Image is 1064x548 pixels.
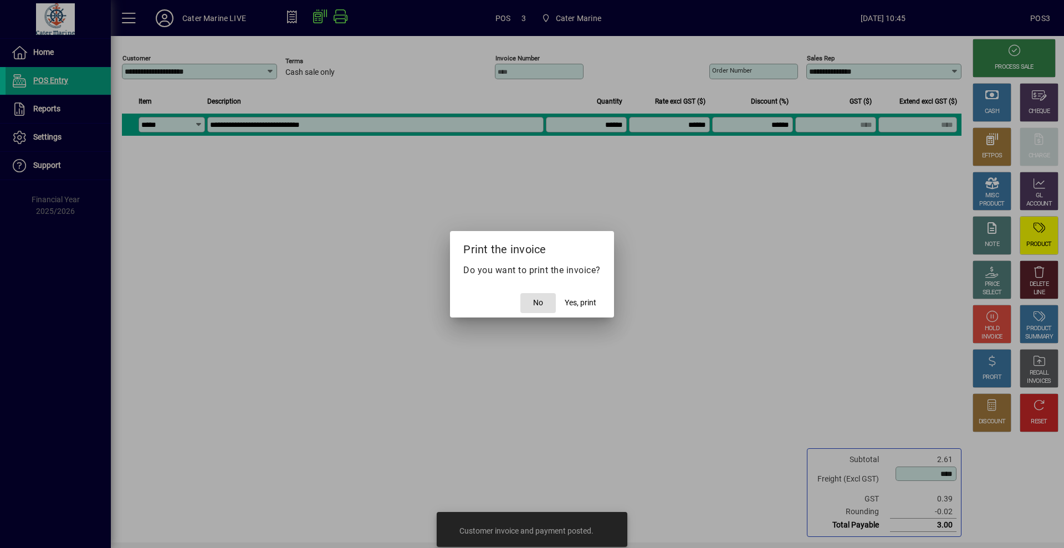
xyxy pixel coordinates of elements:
[450,231,614,263] h2: Print the invoice
[520,293,556,313] button: No
[565,297,596,309] span: Yes, print
[463,264,601,277] p: Do you want to print the invoice?
[560,293,601,313] button: Yes, print
[533,297,543,309] span: No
